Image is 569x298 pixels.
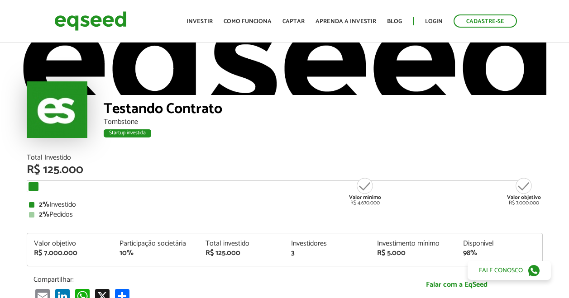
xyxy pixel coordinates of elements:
[387,19,402,24] a: Blog
[206,240,278,247] div: Total investido
[29,211,540,218] div: Pedidos
[33,275,364,284] p: Compartilhar:
[507,177,541,206] div: R$ 7.000.000
[27,154,543,161] div: Total Investido
[104,102,543,118] div: Testando Contrato
[468,261,551,280] a: Fale conosco
[206,250,278,257] div: R$ 125.000
[104,118,543,126] div: Tombstone
[104,129,151,137] div: Startup investida
[186,19,213,24] a: Investir
[454,14,517,28] a: Cadastre-se
[316,19,376,24] a: Aprenda a investir
[291,250,363,257] div: 3
[120,250,192,257] div: 10%
[29,201,540,208] div: Investido
[39,199,49,211] strong: 2%
[463,250,536,257] div: 98%
[425,19,443,24] a: Login
[348,177,382,206] div: R$ 4.670.000
[27,164,543,176] div: R$ 125.000
[378,275,536,294] a: Falar com a EqSeed
[34,240,106,247] div: Valor objetivo
[291,240,363,247] div: Investidores
[463,240,536,247] div: Disponível
[349,193,381,202] strong: Valor mínimo
[120,240,192,247] div: Participação societária
[54,9,127,33] img: EqSeed
[39,208,49,221] strong: 2%
[224,19,272,24] a: Como funciona
[377,240,449,247] div: Investimento mínimo
[282,19,305,24] a: Captar
[377,250,449,257] div: R$ 5.000
[34,250,106,257] div: R$ 7.000.000
[507,193,541,202] strong: Valor objetivo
